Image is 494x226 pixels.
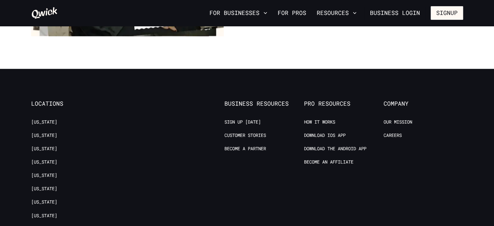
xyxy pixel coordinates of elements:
[31,119,57,125] a: [US_STATE]
[224,100,304,107] span: Business Resources
[431,6,463,20] button: Signup
[224,145,266,152] a: Become a Partner
[224,132,266,138] a: Customer stories
[31,212,57,219] a: [US_STATE]
[304,159,353,165] a: Become an Affiliate
[31,172,57,178] a: [US_STATE]
[314,7,359,19] button: Resources
[304,145,366,152] a: Download the Android App
[31,145,57,152] a: [US_STATE]
[275,7,309,19] a: For Pros
[31,132,57,138] a: [US_STATE]
[207,7,270,19] button: For Businesses
[304,119,335,125] a: How it Works
[224,119,261,125] a: Sign up [DATE]
[384,119,412,125] a: Our Mission
[304,100,384,107] span: Pro Resources
[384,132,402,138] a: Careers
[384,100,463,107] span: Company
[364,6,425,20] a: Business Login
[304,132,346,138] a: Download IOS App
[31,100,111,107] span: Locations
[31,159,57,165] a: [US_STATE]
[31,199,57,205] a: [US_STATE]
[31,185,57,192] a: [US_STATE]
